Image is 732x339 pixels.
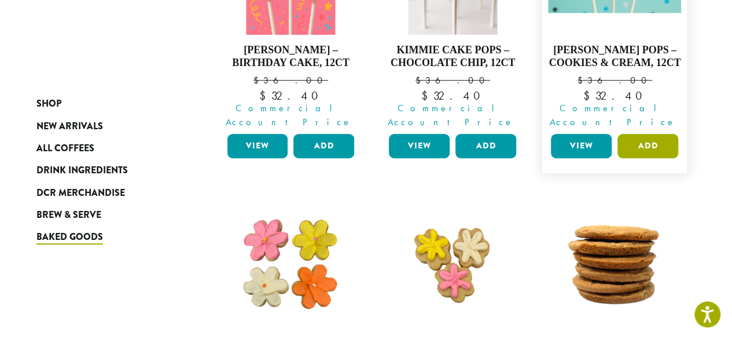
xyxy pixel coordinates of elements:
span: DCR Merchandise [36,186,125,201]
bdi: 32.40 [421,88,484,103]
span: Drink Ingredients [36,163,128,178]
button: Add [293,134,354,158]
bdi: 36.00 [253,74,328,86]
a: Drink Ingredients [36,159,175,181]
a: New Arrivals [36,115,175,137]
img: Frosted-Sugar-Cookie-Flower-Pink-Yellow-White-Orange.jpg [224,196,357,330]
bdi: 32.40 [259,88,322,103]
a: View [227,134,288,158]
h4: [PERSON_NAME] Pops – Cookies & Cream, 12ct [548,44,681,69]
bdi: 32.40 [583,88,646,103]
a: Brew & Serve [36,204,175,226]
a: Baked Goods [36,226,175,248]
h4: Kimmie Cake Pops – Chocolate Chip, 12ct [386,44,519,69]
span: Commercial Account Price [543,101,681,129]
a: DCR Merchandise [36,182,175,204]
img: ABC-Frosted-Sugar-Cookie-Mini-Yellow-White-Pink-stock-image.jpg [386,196,519,330]
a: View [389,134,450,158]
a: View [551,134,612,158]
a: All Coffees [36,137,175,159]
span: Shop [36,97,61,111]
span: $ [583,88,595,103]
bdi: 36.00 [415,74,490,86]
span: $ [421,88,433,103]
a: Shop [36,93,175,115]
button: Add [617,134,678,158]
span: $ [415,74,425,86]
h4: [PERSON_NAME] – Birthday Cake, 12ct [225,44,358,69]
span: New Arrivals [36,119,103,134]
span: $ [253,74,263,86]
span: Brew & Serve [36,208,101,223]
span: $ [259,88,271,103]
bdi: 36.00 [577,74,652,86]
span: Commercial Account Price [220,101,358,129]
span: Commercial Account Price [381,101,519,129]
span: Baked Goods [36,230,103,245]
img: Chocolate-Chip-Cookie-Side-View-White-Background.png [548,196,681,330]
button: Add [455,134,516,158]
span: $ [577,74,587,86]
span: All Coffees [36,141,94,156]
